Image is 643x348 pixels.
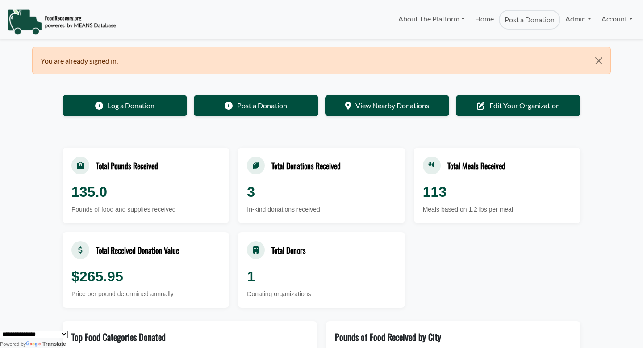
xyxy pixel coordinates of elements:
a: Translate [26,341,66,347]
img: Google Translate [26,341,42,348]
div: In-kind donations received [247,205,396,214]
div: Total Pounds Received [96,160,158,171]
a: Account [597,10,638,28]
img: NavigationLogo_FoodRecovery-91c16205cd0af1ed486a0f1a7774a6544ea792ac00100771e7dd3ec7c0e58e41.png [8,8,116,35]
div: You are already signed in. [32,47,611,74]
a: Log a Donation [63,95,187,116]
div: Pounds of food and supplies received [71,205,220,214]
a: View Nearby Donations [325,95,450,116]
div: 3 [247,181,396,203]
div: Donating organizations [247,289,396,299]
a: Home [470,10,498,30]
a: About The Platform [393,10,470,28]
a: Admin [560,10,596,28]
div: Total Received Donation Value [96,244,179,256]
div: Meals based on 1.2 lbs per meal [423,205,572,214]
div: 1 [247,266,396,287]
a: Post a Donation [194,95,318,116]
a: Post a Donation [499,10,560,30]
a: Edit Your Organization [456,95,580,116]
div: Price per pound determined annually [71,289,220,299]
div: 135.0 [71,181,220,203]
div: $265.95 [71,266,220,287]
div: Total Donors [271,244,306,256]
div: Total Donations Received [271,160,341,171]
div: 113 [423,181,572,203]
div: Total Meals Received [447,160,505,171]
button: Close [588,47,610,74]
